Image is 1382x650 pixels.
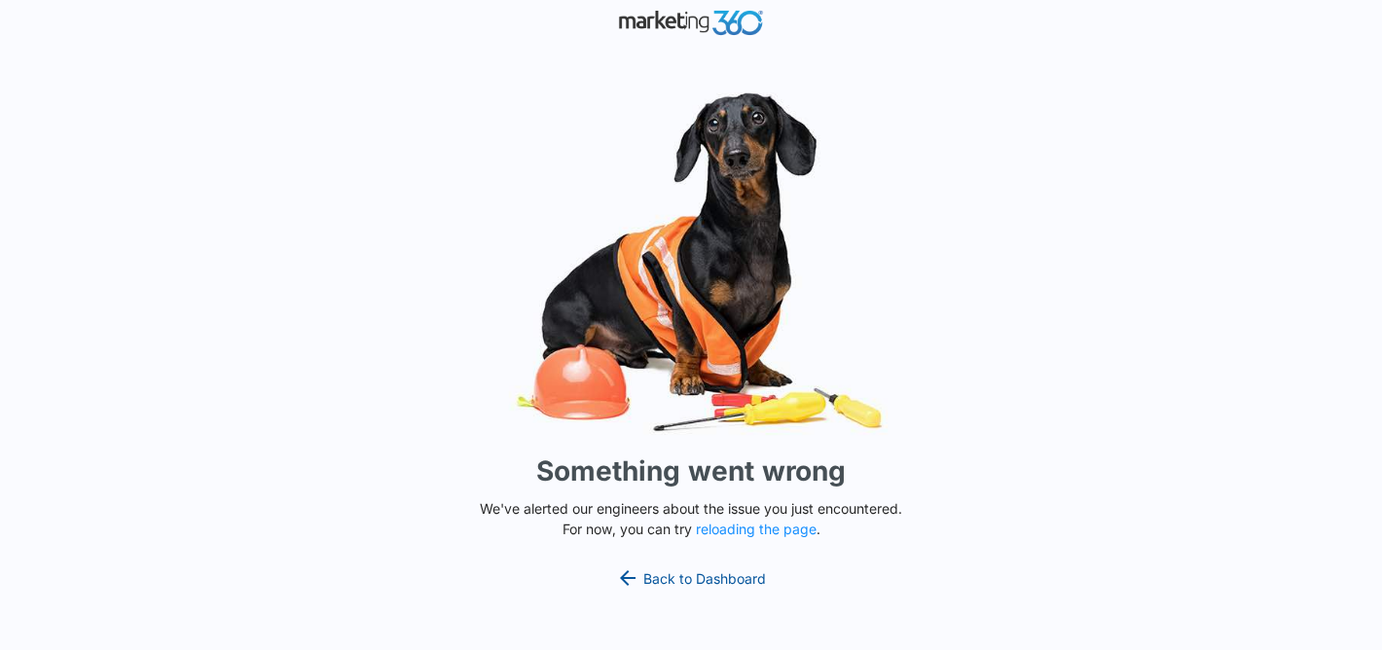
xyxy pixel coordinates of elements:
[696,522,817,537] button: reloading the page
[472,498,910,539] p: We've alerted our engineers about the issue you just encountered. For now, you can try .
[618,6,764,40] img: Marketing 360 Logo
[616,566,766,590] a: Back to Dashboard
[399,81,983,444] img: Sad Dog
[536,451,846,491] h1: Something went wrong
